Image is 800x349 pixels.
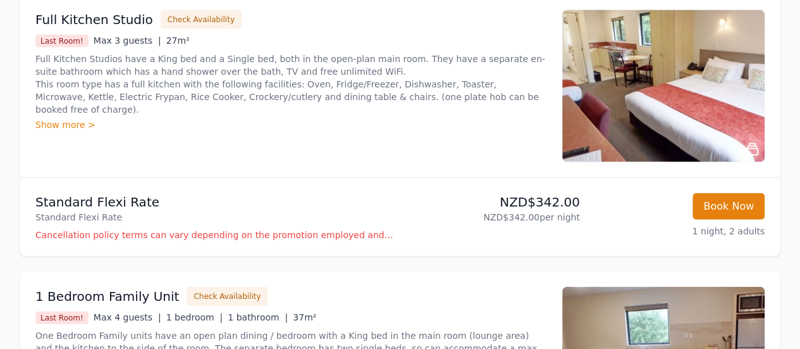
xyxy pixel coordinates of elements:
span: 27m² [166,35,190,46]
p: Cancellation policy terms can vary depending on the promotion employed and the time of stay of th... [35,229,395,241]
p: NZD$342.00 per night [405,211,580,224]
button: Check Availability [161,10,242,29]
h3: Full Kitchen Studio [35,11,153,29]
p: 1 night, 2 adults [590,225,765,238]
p: NZD$342.00 [405,193,580,211]
button: Check Availability [187,287,268,306]
p: Standard Flexi Rate [35,193,395,211]
span: 37m² [293,312,316,322]
span: Max 4 guests | [94,312,161,322]
span: Max 3 guests | [94,35,161,46]
p: Full Kitchen Studios have a King bed and a Single bed, both in the open-plan main room. They have... [35,53,547,116]
button: Book Now [692,193,765,220]
span: 1 bathroom | [228,312,288,322]
span: Last Room! [35,35,89,48]
span: Last Room! [35,312,89,324]
span: 1 bedroom | [166,312,223,322]
div: Show more > [35,118,547,131]
h3: 1 Bedroom Family Unit [35,288,179,305]
p: Standard Flexi Rate [35,211,395,224]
